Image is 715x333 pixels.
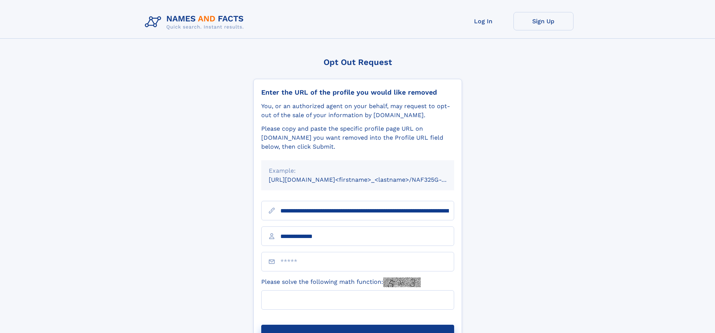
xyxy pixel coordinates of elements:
div: Please copy and paste the specific profile page URL on [DOMAIN_NAME] you want removed into the Pr... [261,124,454,151]
a: Log In [453,12,513,30]
div: Opt Out Request [253,57,462,67]
label: Please solve the following math function: [261,277,421,287]
img: Logo Names and Facts [142,12,250,32]
div: Example: [269,166,447,175]
div: You, or an authorized agent on your behalf, may request to opt-out of the sale of your informatio... [261,102,454,120]
div: Enter the URL of the profile you would like removed [261,88,454,96]
small: [URL][DOMAIN_NAME]<firstname>_<lastname>/NAF325G-xxxxxxxx [269,176,468,183]
a: Sign Up [513,12,574,30]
